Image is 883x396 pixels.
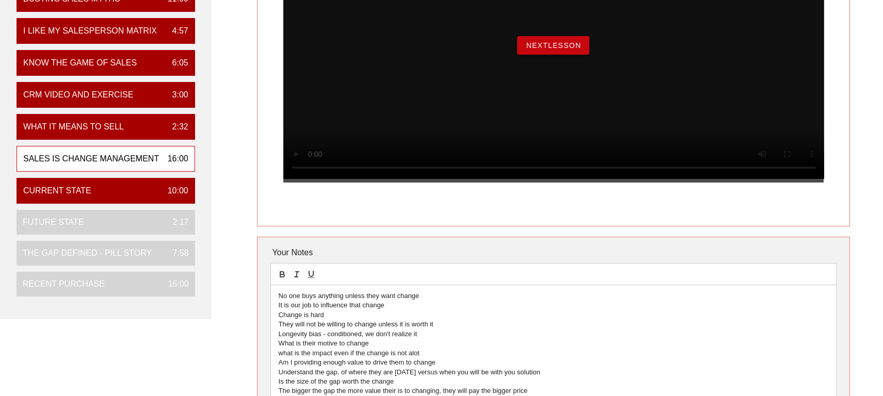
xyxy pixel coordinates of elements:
[164,25,188,37] div: 4:57
[23,185,91,197] div: Current State
[165,247,189,259] div: 7:58
[279,329,829,339] p: Longevity bias - conditioned, we don't realize it
[525,41,581,49] span: NextLesson
[23,278,105,290] div: Recent Purchase
[159,185,188,197] div: 10:00
[279,386,829,395] p: The bigger the gap the more value their is to changing, they will pay the bigger price
[23,121,124,133] div: What it means to sell
[23,153,159,165] div: Sales is Change Management
[279,291,829,301] p: No one buys anything unless they want change
[23,247,152,259] div: The Gap Defined - Pill Story
[517,36,589,55] button: NextLesson
[159,153,188,165] div: 16:00
[23,57,137,69] div: Know the Game of Sales
[279,377,829,386] p: Is the size of the gap worth the change
[279,301,829,310] p: It is our job to influence that change
[279,339,829,348] p: What is their motive to change
[165,216,189,228] div: 2:17
[279,349,829,358] p: what is the impact even if the change is not alot
[279,358,829,367] p: Am I providing enough value to drive them to change
[279,320,829,329] p: They will not be willing to change unless it is worth it
[160,278,189,290] div: 15:00
[164,57,188,69] div: 6:05
[270,242,837,263] div: Your Notes
[164,89,188,101] div: 3:00
[279,368,829,377] p: Understand the gap, of where they are [DATE] versus when you will be with you solution
[23,89,133,101] div: CRM VIDEO and EXERCISE
[164,121,188,133] div: 2:32
[23,25,157,37] div: I Like My Salesperson Matrix
[279,310,829,320] p: Change is hard
[23,216,84,228] div: Future State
